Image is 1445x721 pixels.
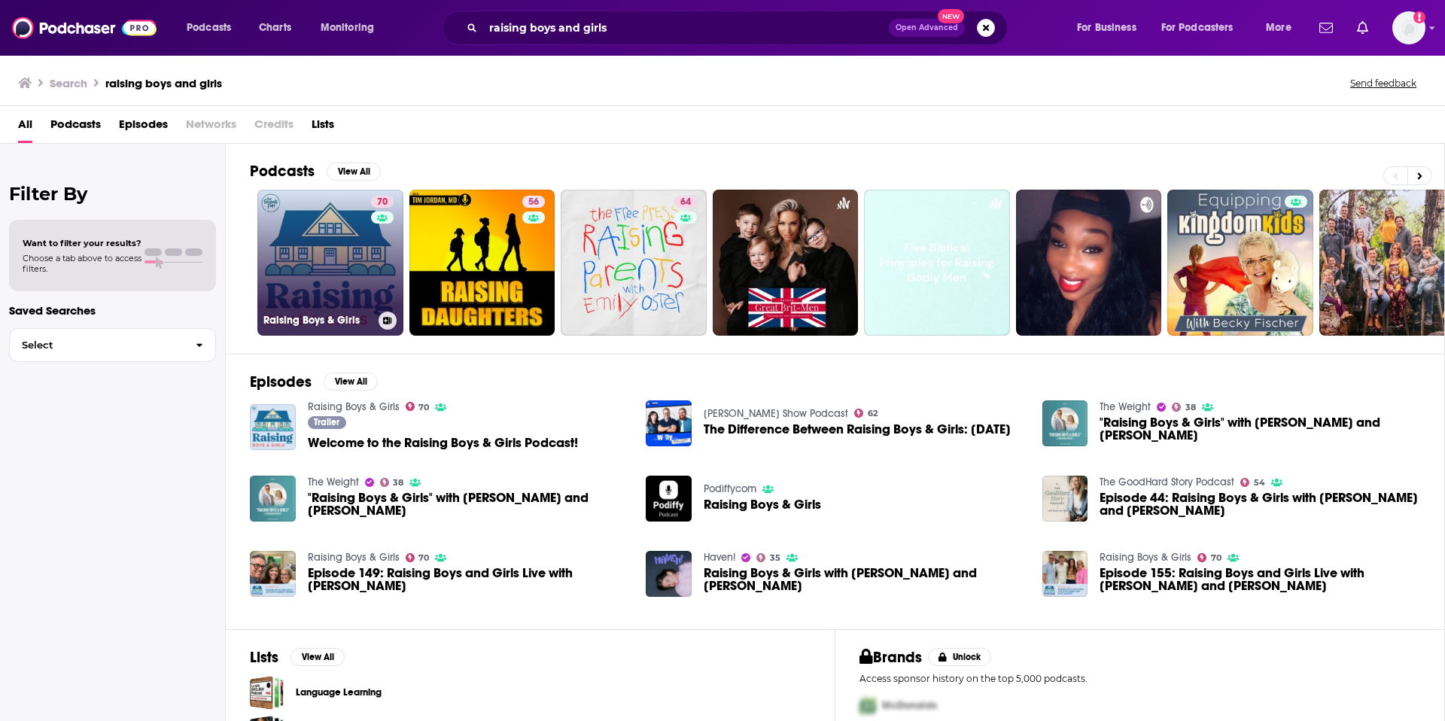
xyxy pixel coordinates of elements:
[1042,551,1088,597] img: Episode 155: Raising Boys and Girls Live with Annie and Dave Barnes
[380,478,404,487] a: 38
[308,567,628,592] a: Episode 149: Raising Boys and Girls Live with Annie F Downs
[291,648,345,666] button: View All
[704,498,821,511] a: Raising Boys & Girls
[1240,478,1265,487] a: 54
[704,567,1024,592] span: Raising Boys & Girls with [PERSON_NAME] and [PERSON_NAME]
[187,17,231,38] span: Podcasts
[324,373,378,391] button: View All
[377,195,388,210] span: 70
[1185,404,1196,411] span: 38
[674,196,697,208] a: 64
[704,567,1024,592] a: Raising Boys & Girls with Sissy Goff and David Thomas
[250,676,284,710] a: Language Learning
[704,407,848,420] a: Wally Show Podcast
[1100,551,1191,564] a: Raising Boys & Girls
[18,112,32,143] span: All
[250,162,315,181] h2: Podcasts
[308,551,400,564] a: Raising Boys & Girls
[928,648,992,666] button: Unlock
[250,648,278,667] h2: Lists
[296,684,382,701] a: Language Learning
[250,373,378,391] a: EpisodesView All
[646,551,692,597] img: Raising Boys & Girls with Sissy Goff and David Thomas
[1042,476,1088,522] img: Episode 44: Raising Boys & Girls with David Thomas and Sissy Goff
[1077,17,1136,38] span: For Business
[1100,567,1420,592] span: Episode 155: Raising Boys and Girls Live with [PERSON_NAME] and [PERSON_NAME]
[312,112,334,143] span: Lists
[853,690,882,721] img: First Pro Logo
[119,112,168,143] a: Episodes
[308,400,400,413] a: Raising Boys & Girls
[646,476,692,522] img: Raising Boys & Girls
[308,476,359,488] a: The Weight
[680,195,691,210] span: 64
[1266,17,1291,38] span: More
[868,410,878,417] span: 62
[249,16,300,40] a: Charts
[250,162,381,181] a: PodcastsView All
[1197,553,1221,562] a: 70
[1100,400,1151,413] a: The Weight
[50,76,87,90] h3: Search
[561,190,707,336] a: 64
[1100,476,1234,488] a: The GoodHard Story Podcast
[938,9,965,23] span: New
[1066,16,1155,40] button: open menu
[50,112,101,143] a: Podcasts
[250,404,296,450] img: Welcome to the Raising Boys & Girls Podcast!
[528,195,539,210] span: 56
[12,14,157,42] img: Podchaser - Follow, Share and Rate Podcasts
[1392,11,1425,44] span: Logged in as ldigiovine
[308,437,578,449] a: Welcome to the Raising Boys & Girls Podcast!
[263,314,373,327] h3: Raising Boys & Girls
[896,24,958,32] span: Open Advanced
[854,409,878,418] a: 62
[250,476,296,522] img: "Raising Boys & Girls" with David Thomas and Sissy Goff
[1211,555,1221,561] span: 70
[257,190,403,336] a: 70Raising Boys & Girls
[259,17,291,38] span: Charts
[406,553,430,562] a: 70
[646,400,692,446] img: The Difference Between Raising Boys & Girls: January 9, 2024
[308,567,628,592] span: Episode 149: Raising Boys and Girls Live with [PERSON_NAME]
[889,19,965,37] button: Open AdvancedNew
[1313,15,1339,41] a: Show notifications dropdown
[393,479,403,486] span: 38
[250,551,296,597] img: Episode 149: Raising Boys and Girls Live with Annie F Downs
[308,491,628,517] span: "Raising Boys & Girls" with [PERSON_NAME] and [PERSON_NAME]
[105,76,222,90] h3: raising boys and girls
[1255,16,1310,40] button: open menu
[704,482,756,495] a: Podiffycom
[9,328,216,362] button: Select
[250,373,312,391] h2: Episodes
[176,16,251,40] button: open menu
[314,418,339,427] span: Trailer
[704,423,1011,436] a: The Difference Between Raising Boys & Girls: January 9, 2024
[254,112,294,143] span: Credits
[1346,77,1421,90] button: Send feedback
[859,648,922,667] h2: Brands
[456,11,1022,45] div: Search podcasts, credits, & more...
[23,253,141,274] span: Choose a tab above to access filters.
[704,423,1011,436] span: The Difference Between Raising Boys & Girls: [DATE]
[1351,15,1374,41] a: Show notifications dropdown
[310,16,394,40] button: open menu
[250,648,345,667] a: ListsView All
[770,555,780,561] span: 35
[406,402,430,411] a: 70
[1042,400,1088,446] img: "Raising Boys & Girls" with David Thomas and Sissy Goff
[1100,416,1420,442] span: "Raising Boys & Girls" with [PERSON_NAME] and [PERSON_NAME]
[308,491,628,517] a: "Raising Boys & Girls" with David Thomas and Sissy Goff
[9,303,216,318] p: Saved Searches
